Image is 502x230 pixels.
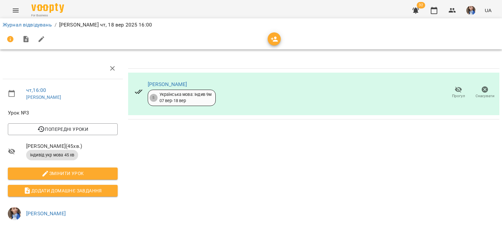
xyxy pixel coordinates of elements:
span: 32 [417,2,425,9]
a: [PERSON_NAME] [26,210,66,217]
button: Menu [8,3,24,18]
span: [PERSON_NAME] ( 45 хв. ) [26,142,118,150]
div: 5 [150,94,158,102]
img: Voopty Logo [31,3,64,13]
img: 727e98639bf378bfedd43b4b44319584.jpeg [466,6,476,15]
span: For Business [31,13,64,18]
button: Додати домашнє завдання [8,185,118,197]
div: Українська мова: Індив 9м 07 вер - 18 вер [159,92,212,104]
span: Прогул [452,93,465,99]
span: Скасувати [476,93,494,99]
img: 727e98639bf378bfedd43b4b44319584.jpeg [8,207,21,220]
a: [PERSON_NAME] [148,81,187,87]
span: Попередні уроки [13,125,112,133]
a: Журнал відвідувань [3,22,52,28]
button: Змінити урок [8,168,118,179]
span: Змінити урок [13,169,112,177]
button: Прогул [445,83,472,102]
span: індивід укр мова 45 хв [26,152,78,158]
button: Попередні уроки [8,123,118,135]
button: Скасувати [472,83,498,102]
p: [PERSON_NAME] чт, 18 вер 2025 16:00 [59,21,152,29]
nav: breadcrumb [3,21,499,29]
a: чт , 16:00 [26,87,46,93]
span: UA [485,7,492,14]
span: Урок №3 [8,109,118,117]
li: / [55,21,57,29]
span: Додати домашнє завдання [13,187,112,195]
a: [PERSON_NAME] [26,95,61,100]
button: UA [482,4,494,16]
